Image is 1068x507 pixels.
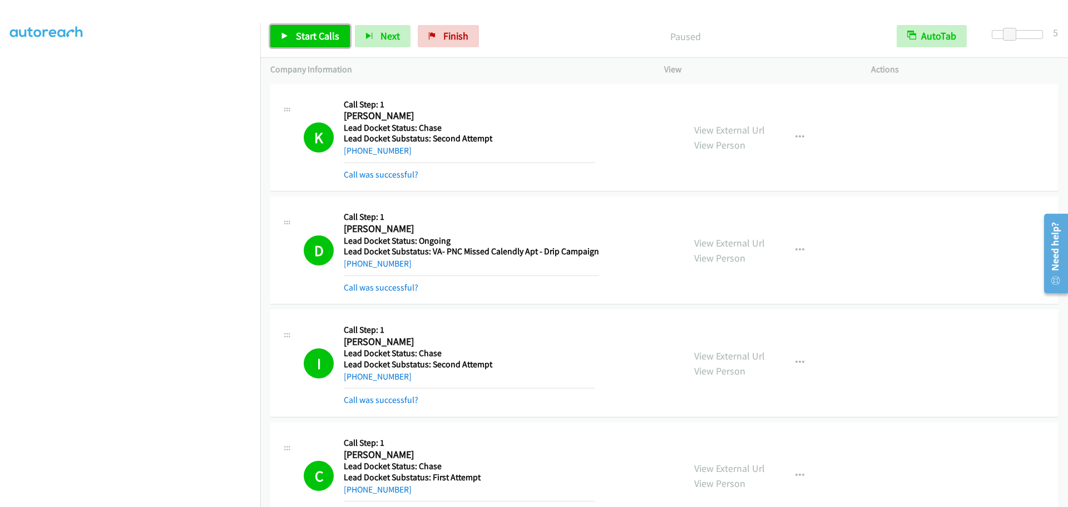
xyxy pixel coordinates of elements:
[344,235,599,247] h5: Lead Docket Status: Ongoing
[443,29,468,42] span: Finish
[344,99,595,110] h5: Call Step: 1
[694,477,745,490] a: View Person
[344,145,412,156] a: [PHONE_NUMBER]
[344,169,418,180] a: Call was successful?
[694,139,745,151] a: View Person
[344,461,595,472] h5: Lead Docket Status: Chase
[304,348,334,378] h1: I
[344,223,595,235] h2: [PERSON_NAME]
[694,365,745,377] a: View Person
[344,211,599,223] h5: Call Step: 1
[344,449,595,461] h2: [PERSON_NAME]
[344,110,595,122] h2: [PERSON_NAME]
[344,258,412,269] a: [PHONE_NUMBER]
[344,395,418,405] a: Call was successful?
[344,484,412,495] a: [PHONE_NUMBER]
[494,29,877,44] p: Paused
[304,461,334,491] h1: C
[871,63,1058,76] p: Actions
[344,472,595,483] h5: Lead Docket Substatus: First Attempt
[270,25,350,47] a: Start Calls
[344,359,595,370] h5: Lead Docket Substatus: Second Attempt
[380,29,400,42] span: Next
[344,437,595,449] h5: Call Step: 1
[418,25,479,47] a: Finish
[694,350,765,362] a: View External Url
[344,246,599,257] h5: Lead Docket Substatus: VA- PNC Missed Calendly Apt - Drip Campaign
[897,25,967,47] button: AutoTab
[270,63,644,76] p: Company Information
[694,124,765,136] a: View External Url
[694,462,765,475] a: View External Url
[664,63,851,76] p: View
[355,25,411,47] button: Next
[344,336,595,348] h2: [PERSON_NAME]
[344,133,595,144] h5: Lead Docket Substatus: Second Attempt
[344,122,595,134] h5: Lead Docket Status: Chase
[344,282,418,293] a: Call was successful?
[694,237,765,249] a: View External Url
[694,252,745,264] a: View Person
[304,235,334,265] h1: D
[344,348,595,359] h5: Lead Docket Status: Chase
[344,324,595,336] h5: Call Step: 1
[344,371,412,382] a: [PHONE_NUMBER]
[304,122,334,152] h1: K
[1036,209,1068,298] iframe: Resource Center
[1053,25,1058,40] div: 5
[296,29,339,42] span: Start Calls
